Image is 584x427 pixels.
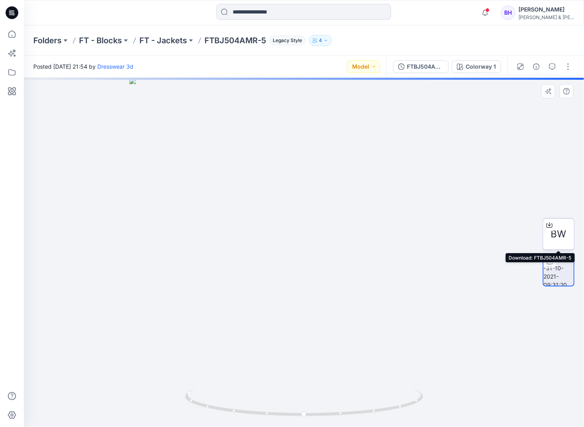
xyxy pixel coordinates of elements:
p: FTBJ504AMR-5 [204,35,266,46]
div: BH [501,6,515,20]
p: 4 [319,36,322,45]
div: [PERSON_NAME] [518,5,574,14]
a: Dresswear 3d [97,63,133,70]
button: FTBJ504AMR-5 [393,60,449,73]
span: Legacy Style [269,36,306,45]
button: 4 [309,35,332,46]
button: Details [530,60,543,73]
div: [PERSON_NAME] & [PERSON_NAME] [518,14,574,20]
div: FTBJ504AMR-5 [407,62,443,71]
span: BW [551,227,567,241]
button: Colorway 1 [452,60,501,73]
img: turntable-31-10-2021-09:31:20 [544,256,574,286]
span: Posted [DATE] 21:54 by [33,62,133,71]
a: FT - Blocks [79,35,122,46]
a: Folders [33,35,62,46]
button: Legacy Style [266,35,306,46]
div: Colorway 1 [466,62,496,71]
a: FT - Jackets [139,35,187,46]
